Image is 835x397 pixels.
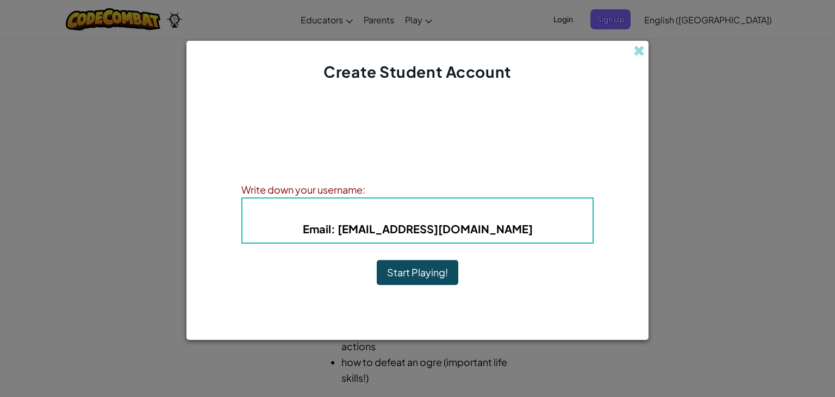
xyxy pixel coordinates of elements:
b: : JonathanVC5 [348,206,487,218]
div: Write down your username: [241,182,594,197]
span: Email [303,222,331,235]
span: Create Student Account [323,62,511,81]
h4: Account Created! [365,115,469,132]
button: Start Playing! [377,260,458,285]
b: : [EMAIL_ADDRESS][DOMAIN_NAME] [303,222,533,235]
span: Username [348,206,405,218]
p: Write down your information so that you don't forget it. Your teacher can also help you reset you... [241,142,594,169]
